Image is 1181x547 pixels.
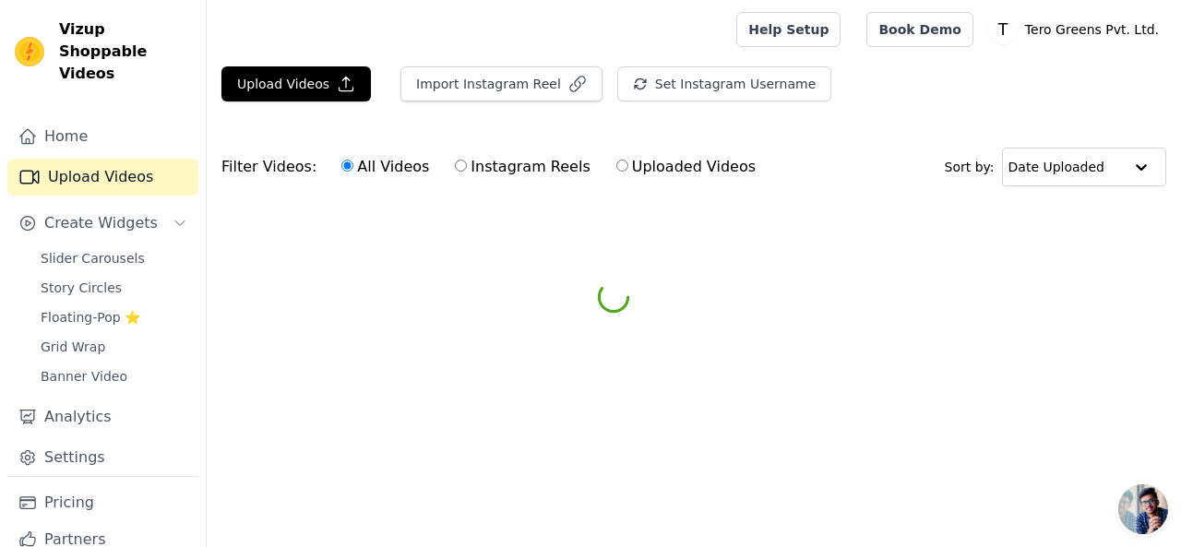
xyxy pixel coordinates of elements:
label: All Videos [340,155,430,179]
a: Grid Wrap [30,334,198,360]
label: Instagram Reels [454,155,590,179]
span: Create Widgets [44,212,158,234]
a: Floating-Pop ⭐ [30,304,198,330]
p: Tero Greens Pvt. Ltd. [1018,13,1166,46]
a: Upload Videos [7,159,198,196]
button: Create Widgets [7,205,198,242]
a: Slider Carousels [30,245,198,271]
span: Slider Carousels [41,249,145,268]
span: Banner Video [41,367,127,386]
a: Story Circles [30,275,198,301]
a: Book Demo [866,12,972,47]
a: Analytics [7,398,198,435]
button: Upload Videos [221,66,371,101]
div: Sort by: [945,148,1167,186]
a: Home [7,118,198,155]
label: Uploaded Videos [615,155,757,179]
button: Set Instagram Username [617,66,831,101]
button: Import Instagram Reel [400,66,602,101]
span: Floating-Pop ⭐ [41,308,140,327]
text: T [997,20,1008,39]
input: Instagram Reels [455,160,467,172]
span: Grid Wrap [41,338,105,356]
a: Help Setup [736,12,841,47]
div: Open chat [1118,484,1168,534]
a: Banner Video [30,363,198,389]
span: Vizup Shoppable Videos [59,18,191,85]
img: Vizup [15,37,44,66]
input: Uploaded Videos [616,160,628,172]
div: Filter Videos: [221,146,766,188]
a: Settings [7,439,198,476]
input: All Videos [341,160,353,172]
button: T Tero Greens Pvt. Ltd. [988,13,1166,46]
span: Story Circles [41,279,122,297]
a: Pricing [7,484,198,521]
